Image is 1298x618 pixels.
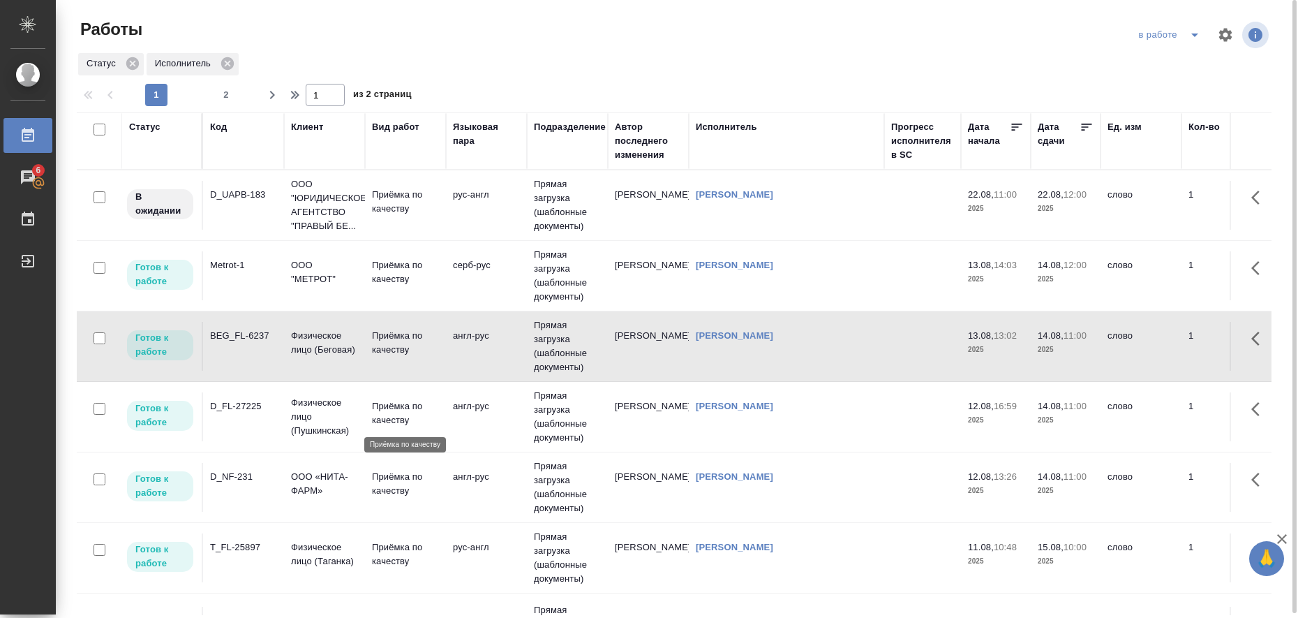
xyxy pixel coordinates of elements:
[1038,330,1064,341] p: 14.08,
[1181,392,1251,441] td: 1
[994,260,1017,270] p: 14:03
[608,181,689,230] td: [PERSON_NAME]
[615,120,682,162] div: Автор последнего изменения
[968,120,1010,148] div: Дата начала
[1101,534,1181,582] td: слово
[446,251,527,300] td: серб-рус
[1243,322,1276,355] button: Здесь прячутся важные кнопки
[210,470,277,484] div: D_NF-231
[968,484,1024,498] p: 2025
[446,534,527,582] td: рус-англ
[527,453,608,522] td: Прямая загрузка (шаблонные документы)
[1249,541,1284,576] button: 🙏
[968,260,994,270] p: 13.08,
[968,554,1024,568] p: 2025
[372,399,439,427] p: Приёмка по качеству
[210,120,227,134] div: Код
[696,542,773,552] a: [PERSON_NAME]
[527,382,608,452] td: Прямая загрузка (шаблонные документы)
[1101,251,1181,300] td: слово
[1038,542,1064,552] p: 15.08,
[291,329,358,357] p: Физическое лицо (Беговая)
[155,57,216,71] p: Исполнитель
[126,258,195,291] div: Исполнитель может приступить к работе
[446,181,527,230] td: рус-англ
[1181,251,1251,300] td: 1
[608,463,689,512] td: [PERSON_NAME]
[372,540,439,568] p: Приёмка по качеству
[1038,202,1094,216] p: 2025
[453,120,520,148] div: Языковая пара
[1038,343,1094,357] p: 2025
[527,241,608,311] td: Прямая загрузка (шаблонные документы)
[1064,542,1087,552] p: 10:00
[994,401,1017,411] p: 16:59
[126,470,195,503] div: Исполнитель может приступить к работе
[968,330,994,341] p: 13.08,
[291,470,358,498] p: ООО «НИТА-ФАРМ»
[1181,463,1251,512] td: 1
[1188,120,1220,134] div: Кол-во
[891,120,954,162] div: Прогресс исполнителя в SC
[210,540,277,554] div: T_FL-25897
[77,18,142,41] span: Работы
[1064,189,1087,200] p: 12:00
[210,399,277,413] div: D_FL-27225
[215,84,237,106] button: 2
[87,57,121,71] p: Статус
[1101,392,1181,441] td: слово
[696,401,773,411] a: [PERSON_NAME]
[527,170,608,240] td: Прямая загрузка (шаблонные документы)
[994,542,1017,552] p: 10:48
[372,120,419,134] div: Вид работ
[147,53,239,75] div: Исполнитель
[1064,471,1087,482] p: 11:00
[291,396,358,438] p: Физическое лицо (Пушкинская)
[372,329,439,357] p: Приёмка по качеству
[608,392,689,441] td: [PERSON_NAME]
[372,188,439,216] p: Приёмка по качеству
[1243,463,1276,496] button: Здесь прячутся важные кнопки
[1242,22,1271,48] span: Посмотреть информацию
[291,120,323,134] div: Клиент
[1038,260,1064,270] p: 14.08,
[1107,120,1142,134] div: Ед. изм
[1064,260,1087,270] p: 12:00
[1101,463,1181,512] td: слово
[446,463,527,512] td: англ-рус
[291,258,358,286] p: ООО "МЕТРОТ"
[135,402,185,429] p: Готов к работе
[1209,18,1242,52] span: Настроить таблицу
[1038,272,1094,286] p: 2025
[210,258,277,272] div: Metrot-1
[696,120,757,134] div: Исполнитель
[968,471,994,482] p: 12.08,
[968,343,1024,357] p: 2025
[135,472,185,500] p: Готов к работе
[126,329,195,362] div: Исполнитель может приступить к работе
[129,120,161,134] div: Статус
[210,329,277,343] div: BEG_FL-6237
[1038,413,1094,427] p: 2025
[696,189,773,200] a: [PERSON_NAME]
[135,331,185,359] p: Готов к работе
[1255,544,1278,573] span: 🙏
[1243,251,1276,285] button: Здесь прячутся важные кнопки
[291,540,358,568] p: Физическое лицо (Таганка)
[135,543,185,571] p: Готов к работе
[1101,181,1181,230] td: слово
[608,322,689,371] td: [PERSON_NAME]
[527,311,608,381] td: Прямая загрузка (шаблонные документы)
[696,471,773,482] a: [PERSON_NAME]
[994,189,1017,200] p: 11:00
[78,53,144,75] div: Статус
[372,470,439,498] p: Приёмка по качеству
[696,330,773,341] a: [PERSON_NAME]
[372,258,439,286] p: Приёмка по качеству
[126,188,195,221] div: Исполнитель назначен, приступать к работе пока рано
[126,540,195,573] div: Исполнитель может приступить к работе
[1038,120,1080,148] div: Дата сдачи
[968,401,994,411] p: 12.08,
[608,534,689,582] td: [PERSON_NAME]
[446,392,527,441] td: англ-рус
